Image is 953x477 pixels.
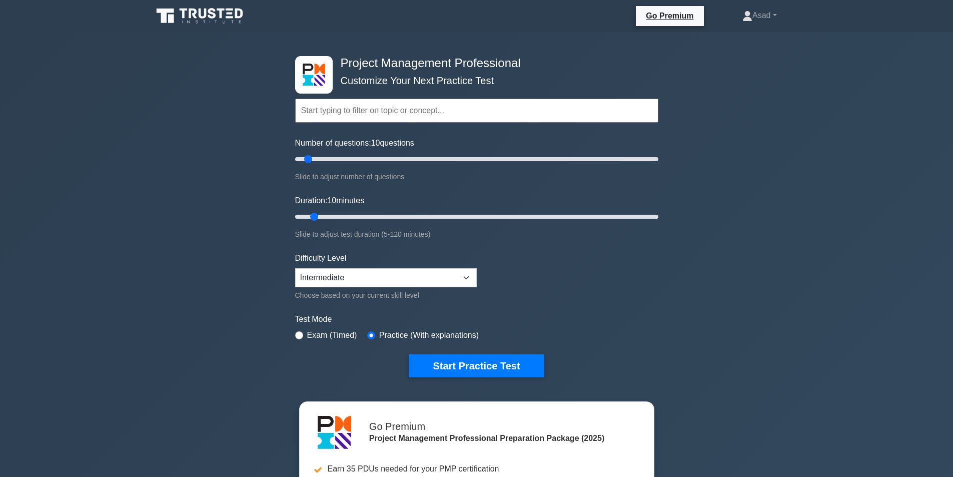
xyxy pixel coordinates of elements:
h4: Project Management Professional [337,56,609,71]
label: Difficulty Level [295,252,347,264]
a: Go Premium [640,10,699,22]
div: Choose based on your current skill level [295,289,477,301]
label: Practice (With explanations) [379,329,479,341]
button: Start Practice Test [409,354,544,377]
label: Number of questions: questions [295,137,414,149]
label: Test Mode [295,313,658,325]
label: Duration: minutes [295,195,365,207]
span: 10 [371,139,380,147]
input: Start typing to filter on topic or concept... [295,99,658,123]
div: Slide to adjust number of questions [295,171,658,183]
div: Slide to adjust test duration (5-120 minutes) [295,228,658,240]
a: Asad [718,6,801,26]
span: 10 [327,196,336,205]
label: Exam (Timed) [307,329,357,341]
